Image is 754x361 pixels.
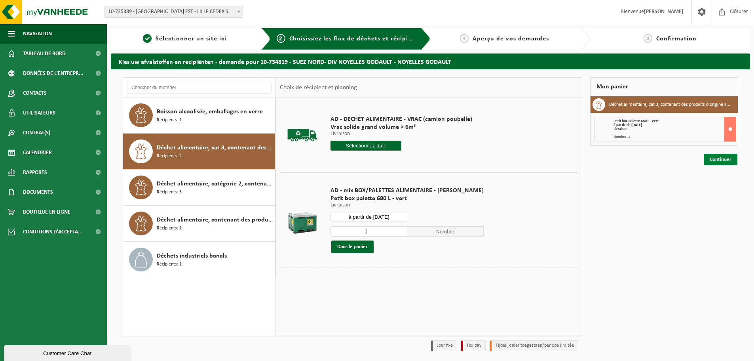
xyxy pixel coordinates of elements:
span: Vrac solide grand volume > 6m³ [330,123,472,131]
div: Mon panier [590,77,738,96]
button: Déchet alimentaire, catégorie 2, contenant des produits d'origine animale, emballage mélangé Réci... [123,170,275,206]
button: Dans le panier [331,241,374,253]
span: Navigation [23,24,52,44]
span: Récipients: 2 [157,153,182,160]
div: Nombre: 1 [613,135,736,139]
strong: à partir de [DATE] [613,123,642,127]
span: AD - mix BOX/PALETTES ALIMENTAIRE - [PERSON_NAME] [330,187,484,195]
span: Aperçu de vos demandes [473,36,549,42]
span: Sélectionner un site ici [156,36,226,42]
a: Continuer [704,154,737,165]
span: Déchets industriels banals [157,251,227,261]
span: Récipients: 3 [157,189,182,196]
span: Récipients: 1 [157,261,182,268]
span: Boutique en ligne [23,202,70,222]
a: 1Sélectionner un site ici [115,34,255,44]
span: Calendrier [23,143,52,162]
span: Nombre [407,226,484,237]
span: Rapports [23,162,47,182]
span: Contrat(s) [23,123,50,143]
li: Tijdelijk niet toegestaan/période limitée [490,340,578,351]
span: 2 [277,34,285,43]
span: Tableau de bord [23,44,66,63]
span: Conditions d'accepta... [23,222,83,242]
span: Récipients: 1 [157,225,182,232]
span: Documents [23,182,53,202]
iframe: chat widget [4,344,132,361]
input: Sélectionnez date [330,141,401,151]
span: Petit box palette 680 L - vert [613,119,659,123]
span: 4 [644,34,652,43]
li: Jour fixe [431,340,457,351]
input: Chercher du matériel [127,82,272,94]
span: Récipients: 1 [157,117,182,124]
button: Déchet alimentaire, contenant des produits d'origine animale, non emballé, catégorie 3 Récipients: 1 [123,206,275,242]
span: Déchet alimentaire, cat 3, contenant des produits d'origine animale, emballage synthétique [157,143,273,153]
p: Livraison [330,131,472,137]
span: Contacts [23,83,47,103]
button: Déchet alimentaire, cat 3, contenant des produits d'origine animale, emballage synthétique Récipi... [123,134,275,170]
button: Déchets industriels banals Récipients: 1 [123,242,275,277]
h2: Kies uw afvalstoffen en recipiënten - demande pour 10-734819 - SUEZ NORD- DIV NOYELLES GODAULT - ... [111,53,750,69]
h3: Déchet alimentaire, cat 3, contenant des produits d'origine animale, emballage synthétique [609,98,732,111]
span: Déchet alimentaire, catégorie 2, contenant des produits d'origine animale, emballage mélangé [157,179,273,189]
span: 10-735389 - SUEZ RV NORD EST - LILLE CEDEX 9 [105,6,243,17]
span: Boisson alcoolisée, emballages en verre [157,107,263,117]
span: AD - DECHET ALIMENTAIRE - VRAC (camion poubelle) [330,115,472,123]
p: Livraison [330,202,484,208]
span: 3 [460,34,469,43]
strong: [PERSON_NAME] [644,9,684,15]
span: 10-735389 - SUEZ RV NORD EST - LILLE CEDEX 9 [104,6,243,18]
span: Petit box palette 680 L - vert [330,195,484,202]
span: Confirmation [656,36,697,42]
div: Livraison [613,127,736,131]
span: Utilisateurs [23,103,55,123]
span: Données de l'entrepr... [23,63,84,83]
div: Choix de récipient et planning [276,78,361,97]
span: Déchet alimentaire, contenant des produits d'origine animale, non emballé, catégorie 3 [157,215,273,225]
button: Boisson alcoolisée, emballages en verre Récipients: 1 [123,97,275,134]
span: 1 [143,34,152,43]
li: Holiday [461,340,486,351]
input: Sélectionnez date [330,212,407,222]
span: Choisissiez les flux de déchets et récipients [289,36,421,42]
